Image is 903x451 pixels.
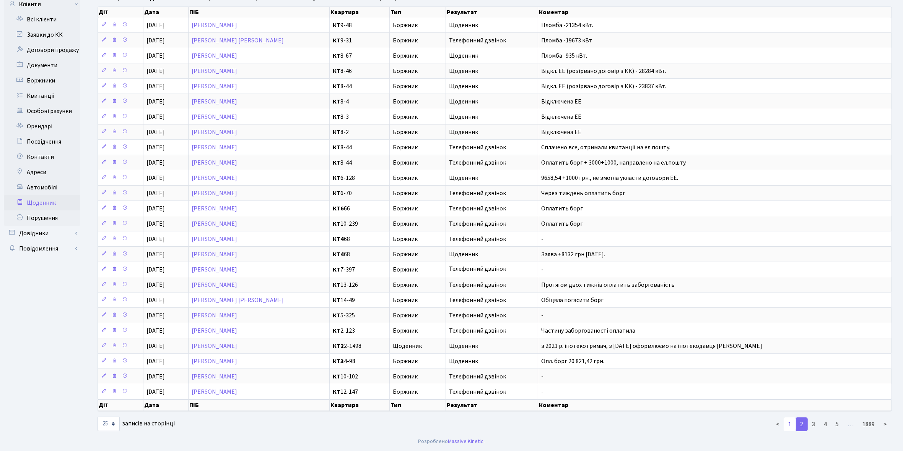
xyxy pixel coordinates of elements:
[4,119,80,134] a: Орендарі
[333,220,340,228] b: КТ
[449,160,535,166] span: Телефонний дзвінок
[541,52,587,60] span: Пломба -935 кВт.
[146,97,165,106] span: [DATE]
[807,417,820,431] a: 3
[189,7,330,18] th: ПІБ
[4,210,80,226] a: Порушення
[449,373,535,380] span: Телефонний дзвінок
[541,281,675,289] span: Протягом двох тижнів оплатить заборгованість
[146,82,165,91] span: [DATE]
[333,388,340,396] b: КТ
[333,372,340,381] b: КТ
[333,143,340,152] b: КТ
[146,250,165,259] span: [DATE]
[192,158,237,167] a: [PERSON_NAME]
[333,36,340,45] b: КТ
[449,22,535,28] span: Щоденник
[541,388,543,396] span: -
[146,357,165,365] span: [DATE]
[796,417,808,431] a: 2
[541,143,670,152] span: Сплачено все, отримали квитанції на ел.пошту.
[146,220,165,228] span: [DATE]
[192,174,237,182] a: [PERSON_NAME]
[393,37,443,44] span: Боржник
[449,358,535,364] span: Щоденник
[333,328,386,334] span: 2-123
[541,97,581,106] span: Відключена ЕЕ
[333,343,386,349] span: 2-1498
[192,311,237,320] a: [PERSON_NAME]
[333,389,386,395] span: 12-147
[541,220,583,228] span: Оплатить борг
[146,296,165,304] span: [DATE]
[393,114,443,120] span: Боржник
[333,190,386,196] span: 6-70
[393,53,443,59] span: Боржник
[879,417,892,431] a: >
[541,36,592,45] span: Пломба -19673 кВт
[192,204,237,213] a: [PERSON_NAME]
[333,327,340,335] b: КТ
[393,267,443,273] span: Боржник
[393,343,443,349] span: Щоденник
[333,296,340,304] b: КТ
[538,7,892,18] th: Коментар
[192,357,237,365] a: [PERSON_NAME]
[819,417,831,431] a: 4
[146,143,165,152] span: [DATE]
[4,73,80,88] a: Боржники
[192,67,237,75] a: [PERSON_NAME]
[192,342,237,350] a: [PERSON_NAME]
[192,327,237,335] a: [PERSON_NAME]
[333,82,340,91] b: КТ
[333,312,386,318] span: 5-325
[146,327,165,335] span: [DATE]
[4,134,80,149] a: Посвідчення
[98,399,143,411] th: Дії
[333,251,386,257] span: 68
[333,282,386,288] span: 13-126
[449,236,535,242] span: Телефонний дзвінок
[333,52,340,60] b: КТ
[192,36,284,45] a: [PERSON_NAME] [PERSON_NAME]
[146,128,165,136] span: [DATE]
[449,83,535,89] span: Щоденник
[192,388,237,396] a: [PERSON_NAME]
[449,267,535,273] span: Телефонний дзвінок
[333,265,340,274] b: КТ
[192,113,237,121] a: [PERSON_NAME]
[333,358,386,364] span: 4-98
[393,328,443,334] span: Боржник
[333,114,386,120] span: 8-3
[393,297,443,303] span: Боржник
[333,128,340,136] b: КТ
[333,37,386,44] span: 9-31
[4,149,80,165] a: Контакти
[146,67,165,75] span: [DATE]
[333,22,386,28] span: 9-48
[333,83,386,89] span: 8-44
[541,357,604,365] span: Опл. борг 20 821,42 грн.
[146,265,165,274] span: [DATE]
[333,67,340,75] b: КТ
[449,37,535,44] span: Телефонний дзвінок
[192,21,237,29] a: [PERSON_NAME]
[393,282,443,288] span: Боржник
[393,236,443,242] span: Боржник
[98,417,175,431] label: записів на сторінці
[4,103,80,119] a: Особові рахунки
[333,53,386,59] span: 8-67
[541,311,543,320] span: -
[333,297,386,303] span: 14-49
[333,357,344,365] b: КТ3
[418,437,485,446] div: Розроблено .
[393,22,443,28] span: Боржник
[192,250,237,259] a: [PERSON_NAME]
[330,7,390,18] th: Квартира
[449,53,535,59] span: Щоденник
[146,113,165,121] span: [DATE]
[192,235,237,243] a: [PERSON_NAME]
[4,241,80,256] a: Повідомлення
[858,417,879,431] a: 1889
[4,27,80,42] a: Заявки до КК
